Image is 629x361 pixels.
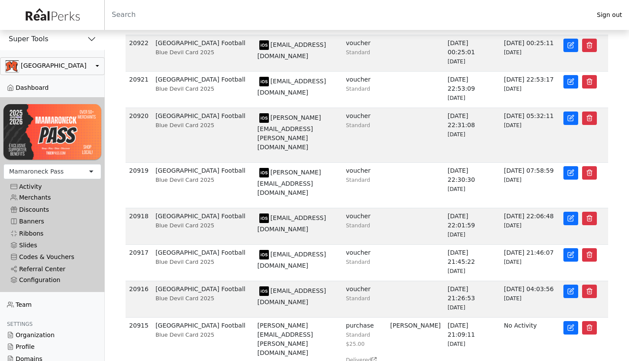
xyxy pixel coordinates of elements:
span: Blue Devil Card 2025 [156,259,214,265]
td: [GEOGRAPHIC_DATA] Football [152,245,254,281]
span: [DATE] [448,232,466,238]
div: Activity [10,183,94,190]
td: voucher [342,108,387,163]
td: [EMAIL_ADDRESS][DOMAIN_NAME] [254,245,343,281]
td: [DATE] 21:46:07 [500,245,558,281]
td: [EMAIL_ADDRESS][DOMAIN_NAME] [254,72,343,108]
span: Blue Devil Card 2025 [156,122,214,128]
td: [EMAIL_ADDRESS][DOMAIN_NAME] [254,281,343,318]
small: Standard [346,259,370,265]
img: 0SBPtshqTvrgEtdEgrWk70gKnUHZpYRm94MZ5hDb.png [6,60,19,72]
td: [DATE] 22:01:59 [444,208,500,245]
td: voucher [342,35,387,72]
a: Slides [3,240,101,251]
span: [DATE] [448,268,466,274]
td: [DATE] 22:31:08 [444,108,500,163]
span: model: iPhone device: ios id: 7817772F-3DF3-4206-9C5F-375C9A109461 [258,78,271,85]
span: [DATE] [504,86,522,92]
a: Banners [3,216,101,227]
td: [DATE] 22:06:48 [500,208,558,245]
td: [GEOGRAPHIC_DATA] Football [152,108,254,163]
td: [DATE] 22:53:09 [444,72,500,108]
span: [DATE] [504,177,522,183]
span: Settings [7,321,33,327]
img: UvwXJMpi3zTF1NL6z0MrguGCGojMqrs78ysOqfof.png [3,104,101,160]
span: [DATE] [448,131,466,138]
span: [DATE] [504,122,522,128]
span: [DATE] [448,186,466,192]
a: Merchants [3,192,101,203]
td: 20918 [126,208,152,245]
td: [DATE] 21:26:53 [444,281,500,318]
span: [DATE] [448,341,466,347]
td: 20922 [126,35,152,72]
div: Mamaroneck Pass [9,167,64,176]
span: [DATE] [448,59,466,65]
td: [EMAIL_ADDRESS][DOMAIN_NAME] [254,35,343,72]
span: model: iPhone device: ios id: B04E0CB7-8FAE-4487-A6D9-DD9EE3C412C0 [258,214,271,221]
span: [DATE] [504,295,522,302]
small: Standard [346,86,370,92]
span: [DATE] [448,305,466,311]
span: model: iPhone device: ios id: DCC5EFC2-FC3C-4204-B49F-0786FCC204EA [258,169,271,176]
small: Standard [346,177,370,183]
td: voucher [342,281,387,318]
td: voucher [342,208,387,245]
a: Codes & Vouchers [3,251,101,263]
span: [DATE] [504,259,522,265]
td: 20917 [126,245,152,281]
span: model: iPhone device: ios id: EFB3D2A3-9C36-460F-A65E-707AD587B1AF [258,41,271,48]
input: Search [105,4,590,25]
small: Standard [346,223,370,229]
span: Blue Devil Card 2025 [156,85,214,92]
a: Ribbons [3,227,101,239]
td: [DATE] 00:25:01 [444,35,500,72]
a: Referral Center [3,263,101,275]
td: [DATE] 22:30:30 [444,163,500,208]
td: voucher [342,245,387,281]
small: Standard [346,295,370,302]
td: [GEOGRAPHIC_DATA] Football [152,163,254,208]
span: [DATE] [504,49,522,56]
td: voucher [342,72,387,108]
td: [DATE] 00:25:11 [500,35,558,72]
span: Blue Devil Card 2025 [156,177,214,183]
span: [DATE] [448,95,466,101]
span: Blue Devil Card 2025 [156,49,214,56]
img: real_perks_logo-01.svg [21,5,83,25]
td: [PERSON_NAME][EMAIL_ADDRESS][PERSON_NAME][DOMAIN_NAME] [254,108,343,163]
div: Configuration [10,276,94,284]
td: 20919 [126,163,152,208]
td: 20921 [126,72,152,108]
a: Sign out [590,9,629,21]
span: model: iPhone device: ios id: 15C75493-B366-432E-A374-41B5690C4F39 [258,287,271,294]
td: [DATE] 05:32:11 [500,108,558,163]
a: Discounts [3,204,101,216]
td: [GEOGRAPHIC_DATA] Football [152,35,254,72]
span: Blue Devil Card 2025 [156,222,214,229]
small: Standard [346,49,370,56]
span: Blue Devil Card 2025 [156,331,214,338]
small: Standard $25.00 [346,332,370,347]
td: [DATE] 21:45:22 [444,245,500,281]
td: [GEOGRAPHIC_DATA] Football [152,72,254,108]
td: voucher [342,163,387,208]
td: 20920 [126,108,152,163]
td: 20916 [126,281,152,318]
small: Standard [346,122,370,128]
td: [PERSON_NAME][EMAIL_ADDRESS][DOMAIN_NAME] [254,163,343,208]
span: model: iPhone device: ios id: C0B9A5EE-4756-48BD-B642-F123FCE4FF64 [258,251,271,258]
span: Blue Devil Card 2025 [156,295,214,302]
span: [DATE] [504,223,522,229]
td: [EMAIL_ADDRESS][DOMAIN_NAME] [254,208,343,245]
td: [GEOGRAPHIC_DATA] Football [152,208,254,245]
td: [DATE] 07:58:59 [500,163,558,208]
span: model: iPhone device: ios id: FFD4970E-F85D-41C4-AF79-6083D12CBB72 [258,114,271,121]
td: [DATE] 22:53:17 [500,72,558,108]
td: [GEOGRAPHIC_DATA] Football [152,281,254,318]
td: [DATE] 04:03:56 [500,281,558,318]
